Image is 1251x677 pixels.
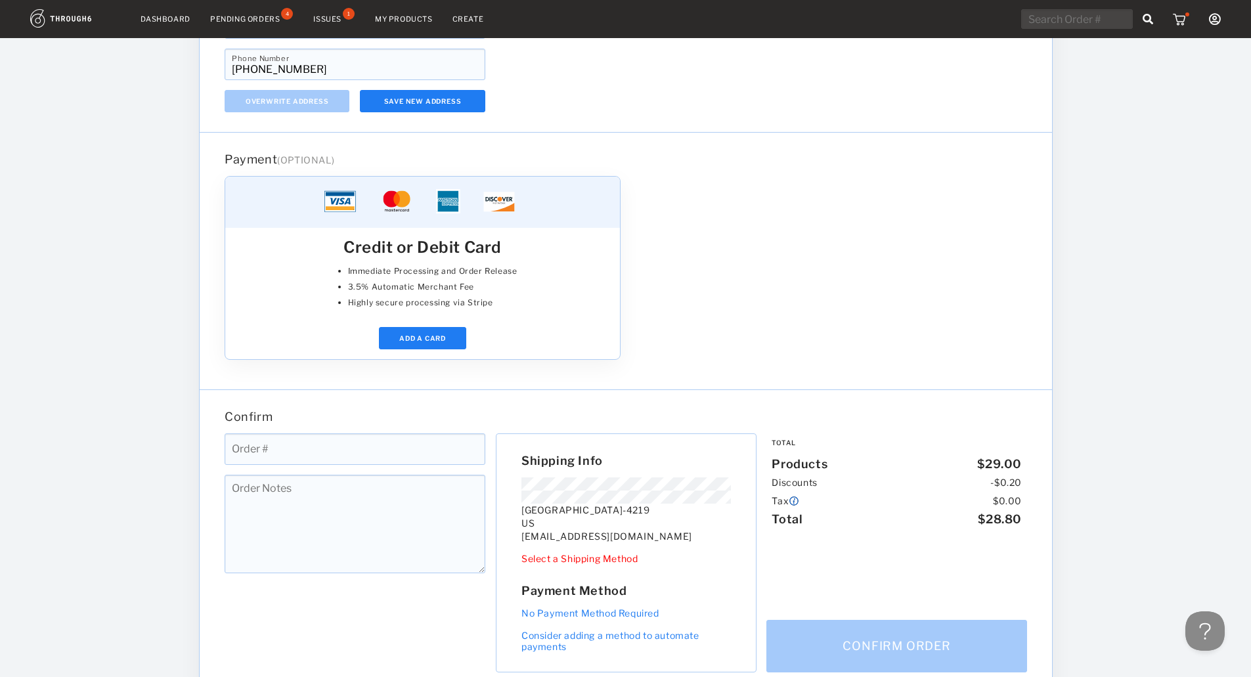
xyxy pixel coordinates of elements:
[789,492,799,510] img: icon_button_info.cb0b00cd.svg
[343,238,502,257] h1: Credit or Debit Card
[521,530,730,543] div: [EMAIL_ADDRESS][DOMAIN_NAME]
[1173,12,1189,26] img: icon_cart_red_dot.b92b630d.svg
[232,54,289,63] span: Phone Number
[343,8,355,20] div: 1
[30,9,121,28] img: logo.1c10ca64.svg
[225,152,485,166] div: Payment
[225,410,1027,424] div: Confirm
[521,504,730,517] div: [GEOGRAPHIC_DATA]-4219
[225,90,349,112] button: Overwrite Address
[360,90,485,112] button: Save New Address
[225,433,485,465] input: Order #
[772,492,799,510] div: Tax
[1185,611,1225,651] iframe: Toggle Customer Support
[347,263,517,279] li: Immediate Processing and Order Release
[977,455,1022,473] div: $ 29.00
[766,620,1027,672] button: Confirm Order
[1021,9,1133,29] input: Search Order #
[992,492,1021,510] div: $ 0.00
[379,327,466,349] button: ADD A CARD
[521,454,730,468] div: Shipping Info
[281,8,293,20] div: 4
[313,14,341,24] div: Issues
[347,279,517,295] li: 3.5% Automatic Merchant Fee
[210,13,294,25] a: Pending Orders4
[521,553,637,564] a: Select a Shipping Method
[521,584,730,598] div: Payment Method
[210,14,280,24] div: Pending Orders
[141,14,190,24] a: Dashboard
[772,473,817,492] div: Discounts
[277,154,334,165] span: (OPTIONAL)
[225,49,485,80] input: Phone Number
[313,13,355,25] a: Issues1
[347,295,517,311] li: Highly secure processing via Stripe
[772,433,1022,452] label: Total
[521,607,699,652] a: No Payment Method RequiredConsider adding a method to automate payments
[375,14,433,24] a: My Products
[452,14,484,24] a: Create
[990,473,1022,492] div: -$0.20
[772,455,827,473] div: Products
[978,510,1022,529] div: $ 28.80
[772,510,802,529] div: Total
[324,186,520,216] img: icon_cc_all.80d85322.svg
[521,517,730,530] div: US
